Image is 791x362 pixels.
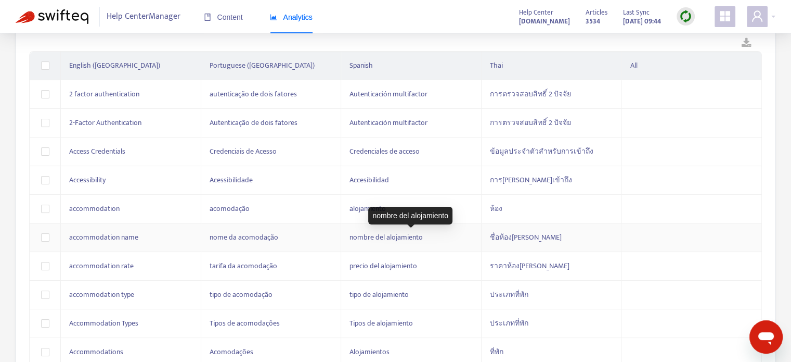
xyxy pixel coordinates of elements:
span: ห้อง [490,203,502,215]
th: All [621,52,762,80]
span: ข้อมูลประจำตัวสำหรับการเข้าถึง [490,145,593,157]
span: Content [204,13,243,21]
span: Autenticación multifactor [349,88,427,100]
div: nombre del alojamiento [368,207,452,224]
span: tipo de alojamiento [349,289,409,301]
span: 2-Factor Authentication [69,117,141,129]
span: acomodação [210,203,250,215]
iframe: Botón para iniciar la ventana de mensajería [749,320,783,354]
strong: [DATE] 09:44 [623,16,661,27]
span: nombre del alojamiento [349,231,423,243]
span: Accessibility [69,174,106,186]
span: Autenticación multifactor [349,117,427,129]
span: การตรวจสอบสิทธิ์ 2 ปัจจัย [490,117,571,129]
span: Accesibilidad [349,174,389,186]
span: accommodation rate [69,260,134,272]
span: user [751,10,763,22]
a: [DOMAIN_NAME] [519,15,570,27]
span: book [204,14,211,21]
span: ชื่อห้อง[PERSON_NAME] [490,231,562,243]
span: Tipos de acomodações [210,317,280,329]
span: Credenciales de acceso [349,145,420,157]
span: Acomodações [210,346,253,358]
th: Portuguese ([GEOGRAPHIC_DATA]) [201,52,342,80]
span: tipo de acomodação [210,289,273,301]
span: ราคาห้อง[PERSON_NAME] [490,260,569,272]
span: Accommodations [69,346,123,358]
span: การ[PERSON_NAME]เข้าถึง [490,174,572,186]
img: sync.dc5367851b00ba804db3.png [679,10,692,23]
span: Autenticação de dois fatores [210,117,297,129]
span: appstore [719,10,731,22]
span: precio del alojamiento [349,260,417,272]
span: accommodation [69,203,120,215]
span: Help Center Manager [107,7,180,27]
strong: [DOMAIN_NAME] [519,16,570,27]
th: English ([GEOGRAPHIC_DATA]) [61,52,201,80]
span: nome da acomodação [210,231,278,243]
span: Articles [586,7,607,18]
span: autenticação de dois fatores [210,88,297,100]
span: Accommodation Types [69,317,138,329]
span: accommodation name [69,231,138,243]
span: Alojamientos [349,346,390,358]
span: alojamiento [349,203,386,215]
span: Access Credentials [69,145,125,157]
span: Credenciais de Acesso [210,145,277,157]
span: การตรวจสอบสิทธิ์ 2 ปัจจัย [490,88,571,100]
span: Acessibilidade [210,174,253,186]
span: area-chart [270,14,277,21]
img: Swifteq [16,9,88,24]
span: Tipos de alojamiento [349,317,413,329]
span: Last Sync [623,7,650,18]
th: Spanish [341,52,482,80]
span: 2 factor authentication [69,88,139,100]
span: Help Center [519,7,553,18]
th: Thai [482,52,622,80]
span: ที่พัก [490,346,503,358]
span: tarifa da acomodação [210,260,277,272]
strong: 3534 [586,16,600,27]
span: accommodation type [69,289,134,301]
span: Analytics [270,13,313,21]
span: ประเภทที่พัก [490,289,528,301]
span: ประเภทที่พัก [490,317,528,329]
